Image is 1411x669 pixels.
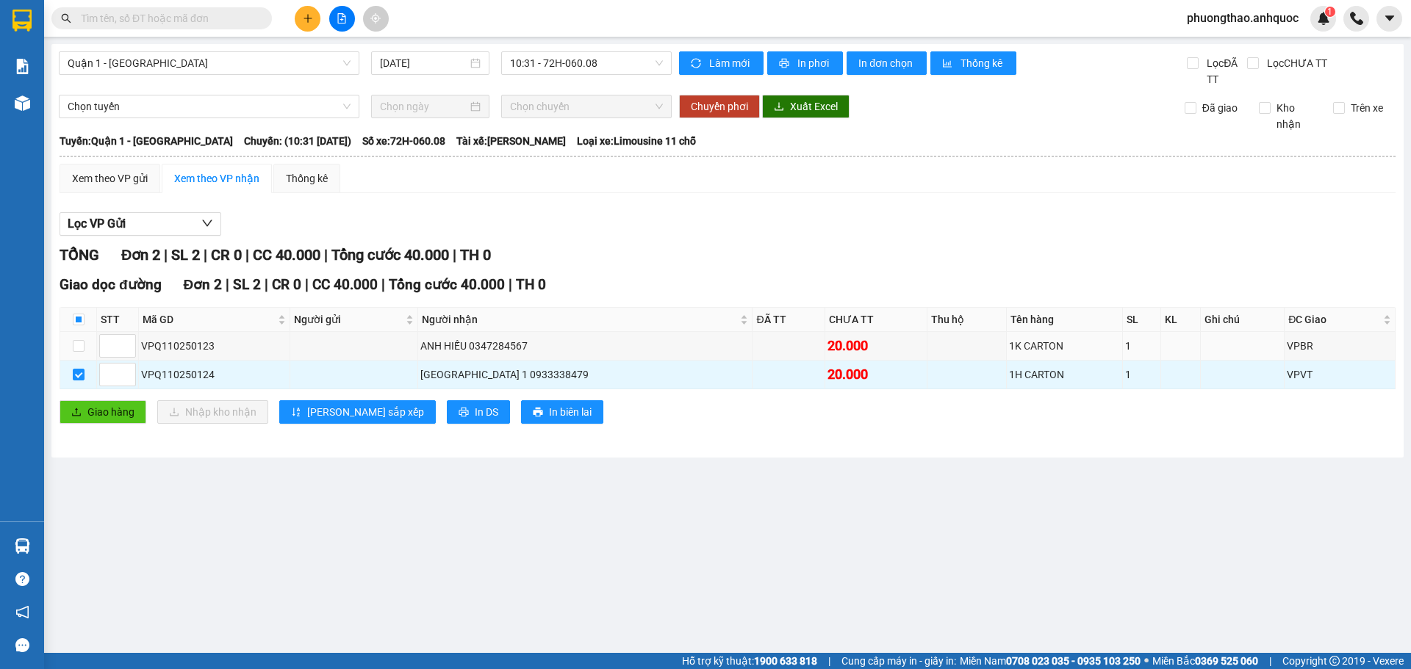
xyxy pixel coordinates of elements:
[1009,338,1120,354] div: 1K CARTON
[521,400,603,424] button: printerIn biên lai
[1261,55,1329,71] span: Lọc CHƯA TT
[930,51,1016,75] button: bar-chartThống kê
[841,653,956,669] span: Cung cấp máy in - giấy in:
[294,311,403,328] span: Người gửi
[453,246,456,264] span: |
[779,58,791,70] span: printer
[847,51,927,75] button: In đơn chọn
[244,133,351,149] span: Chuyến: (10:31 [DATE])
[329,6,355,32] button: file-add
[1345,100,1389,116] span: Trên xe
[61,13,71,23] span: search
[363,6,389,32] button: aim
[211,246,242,264] span: CR 0
[1201,308,1285,332] th: Ghi chú
[141,338,287,354] div: VPQ110250123
[753,308,825,332] th: ĐÃ TT
[942,58,955,70] span: bar-chart
[1161,308,1201,332] th: KL
[533,407,543,419] span: printer
[60,246,99,264] span: TỔNG
[380,98,467,115] input: Chọn ngày
[279,400,436,424] button: sort-ascending[PERSON_NAME] sắp xếp
[68,52,351,74] span: Quận 1 - Vũng Tàu
[265,276,268,293] span: |
[961,55,1005,71] span: Thống kê
[71,407,82,419] span: upload
[1376,6,1402,32] button: caret-down
[81,10,254,26] input: Tìm tên, số ĐT hoặc mã đơn
[767,51,843,75] button: printerIn phơi
[12,10,32,32] img: logo-vxr
[295,6,320,32] button: plus
[87,404,134,420] span: Giao hàng
[858,55,915,71] span: In đơn chọn
[1123,308,1161,332] th: SL
[475,404,498,420] span: In DS
[827,336,924,356] div: 20.000
[709,55,752,71] span: Làm mới
[121,246,160,264] span: Đơn 2
[510,95,663,117] span: Chọn chuyến
[762,95,850,118] button: downloadXuất Excel
[68,214,126,233] span: Lọc VP Gửi
[139,332,290,361] td: VPQ110250123
[15,538,30,554] img: warehouse-icon
[774,101,784,113] span: download
[679,51,764,75] button: syncLàm mới
[1152,653,1258,669] span: Miền Bắc
[60,400,146,424] button: uploadGiao hàng
[245,246,249,264] span: |
[459,407,469,419] span: printer
[97,308,139,332] th: STT
[927,308,1007,332] th: Thu hộ
[516,276,546,293] span: TH 0
[1271,100,1322,132] span: Kho nhận
[171,246,200,264] span: SL 2
[157,400,268,424] button: downloadNhập kho nhận
[691,58,703,70] span: sync
[679,95,760,118] button: Chuyển phơi
[447,400,510,424] button: printerIn DS
[286,170,328,187] div: Thống kê
[577,133,696,149] span: Loại xe: Limousine 11 chỗ
[303,13,313,23] span: plus
[362,133,445,149] span: Số xe: 72H-060.08
[370,13,381,23] span: aim
[72,170,148,187] div: Xem theo VP gửi
[1287,338,1393,354] div: VPBR
[174,170,259,187] div: Xem theo VP nhận
[1195,655,1258,667] strong: 0369 525 060
[381,276,385,293] span: |
[1125,338,1158,354] div: 1
[331,246,449,264] span: Tổng cước 40.000
[204,246,207,264] span: |
[509,276,512,293] span: |
[420,366,750,383] div: [GEOGRAPHIC_DATA] 1 0933338479
[305,276,309,293] span: |
[827,364,924,385] div: 20.000
[272,276,301,293] span: CR 0
[143,311,275,328] span: Mã GD
[291,407,301,419] span: sort-ascending
[389,276,505,293] span: Tổng cước 40.000
[1201,55,1246,87] span: Lọc ĐÃ TT
[1383,12,1396,25] span: caret-down
[1125,366,1158,383] div: 1
[233,276,261,293] span: SL 2
[1175,9,1310,27] span: phuongthao.anhquoc
[1288,311,1380,328] span: ĐC Giao
[1329,656,1340,666] span: copyright
[422,311,737,328] span: Người nhận
[60,212,221,236] button: Lọc VP Gửi
[1327,7,1332,17] span: 1
[141,366,287,383] div: VPQ110250124
[15,572,29,586] span: question-circle
[1317,12,1330,25] img: icon-new-feature
[60,135,233,147] b: Tuyến: Quận 1 - [GEOGRAPHIC_DATA]
[1007,308,1123,332] th: Tên hàng
[420,338,750,354] div: ANH HIẾU 0347284567
[324,246,328,264] span: |
[253,246,320,264] span: CC 40.000
[1325,7,1335,17] sup: 1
